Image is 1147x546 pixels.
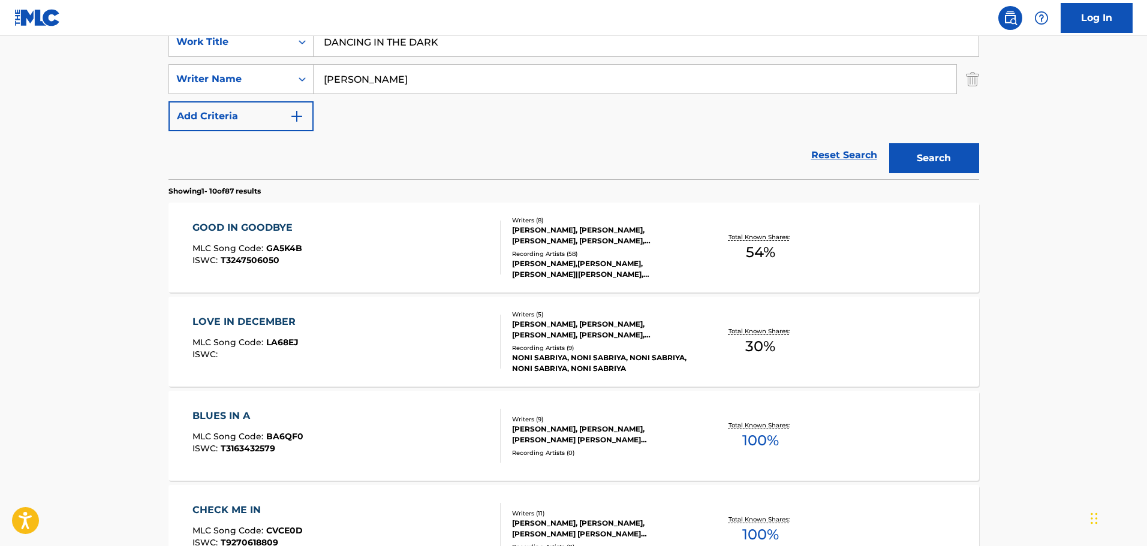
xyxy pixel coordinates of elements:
[192,337,266,348] span: MLC Song Code :
[221,255,279,266] span: T3247506050
[192,255,221,266] span: ISWC :
[512,216,693,225] div: Writers ( 8 )
[192,503,303,517] div: CHECK ME IN
[512,343,693,352] div: Recording Artists ( 9 )
[512,319,693,340] div: [PERSON_NAME], [PERSON_NAME], [PERSON_NAME], [PERSON_NAME], [PERSON_NAME]
[176,35,284,49] div: Work Title
[192,243,266,254] span: MLC Song Code :
[746,242,775,263] span: 54 %
[192,221,302,235] div: GOOD IN GOODBYE
[168,186,261,197] p: Showing 1 - 10 of 87 results
[1091,500,1098,536] div: Drag
[512,448,693,457] div: Recording Artists ( 0 )
[221,443,275,454] span: T3163432579
[168,101,314,131] button: Add Criteria
[512,415,693,424] div: Writers ( 9 )
[266,243,302,254] span: GA5K4B
[1003,11,1017,25] img: search
[742,524,779,545] span: 100 %
[290,109,304,123] img: 9d2ae6d4665cec9f34b9.svg
[512,352,693,374] div: NONI SABRIYA, NONI SABRIYA, NONI SABRIYA, NONI SABRIYA, NONI SABRIYA
[266,525,303,536] span: CVCE0D
[805,142,883,168] a: Reset Search
[512,249,693,258] div: Recording Artists ( 58 )
[14,9,61,26] img: MLC Logo
[266,337,299,348] span: LA68EJ
[512,509,693,518] div: Writers ( 11 )
[168,391,979,481] a: BLUES IN AMLC Song Code:BA6QF0ISWC:T3163432579Writers (9)[PERSON_NAME], [PERSON_NAME], [PERSON_NA...
[192,315,302,329] div: LOVE IN DECEMBER
[998,6,1022,30] a: Public Search
[176,72,284,86] div: Writer Name
[512,310,693,319] div: Writers ( 5 )
[192,409,303,423] div: BLUES IN A
[512,518,693,539] div: [PERSON_NAME], [PERSON_NAME], [PERSON_NAME] [PERSON_NAME] [PERSON_NAME] [PERSON_NAME] [PERSON_NAM...
[168,297,979,387] a: LOVE IN DECEMBERMLC Song Code:LA68EJISWC:Writers (5)[PERSON_NAME], [PERSON_NAME], [PERSON_NAME], ...
[192,349,221,360] span: ISWC :
[192,443,221,454] span: ISWC :
[192,525,266,536] span: MLC Song Code :
[966,64,979,94] img: Delete Criterion
[512,258,693,280] div: [PERSON_NAME],[PERSON_NAME], [PERSON_NAME]|[PERSON_NAME], [PERSON_NAME], [PERSON_NAME], [PERSON_N...
[728,515,793,524] p: Total Known Shares:
[728,421,793,430] p: Total Known Shares:
[512,424,693,445] div: [PERSON_NAME], [PERSON_NAME], [PERSON_NAME] [PERSON_NAME] [PERSON_NAME], [PERSON_NAME], [PERSON_N...
[728,327,793,336] p: Total Known Shares:
[745,336,775,357] span: 30 %
[266,431,303,442] span: BA6QF0
[168,27,979,179] form: Search Form
[1061,3,1133,33] a: Log In
[192,431,266,442] span: MLC Song Code :
[728,233,793,242] p: Total Known Shares:
[1034,11,1049,25] img: help
[742,430,779,451] span: 100 %
[889,143,979,173] button: Search
[1087,488,1147,546] iframe: Chat Widget
[168,203,979,292] a: GOOD IN GOODBYEMLC Song Code:GA5K4BISWC:T3247506050Writers (8)[PERSON_NAME], [PERSON_NAME], [PERS...
[1029,6,1053,30] div: Help
[512,225,693,246] div: [PERSON_NAME], [PERSON_NAME], [PERSON_NAME], [PERSON_NAME], [PERSON_NAME], [PERSON_NAME], [PERSON...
